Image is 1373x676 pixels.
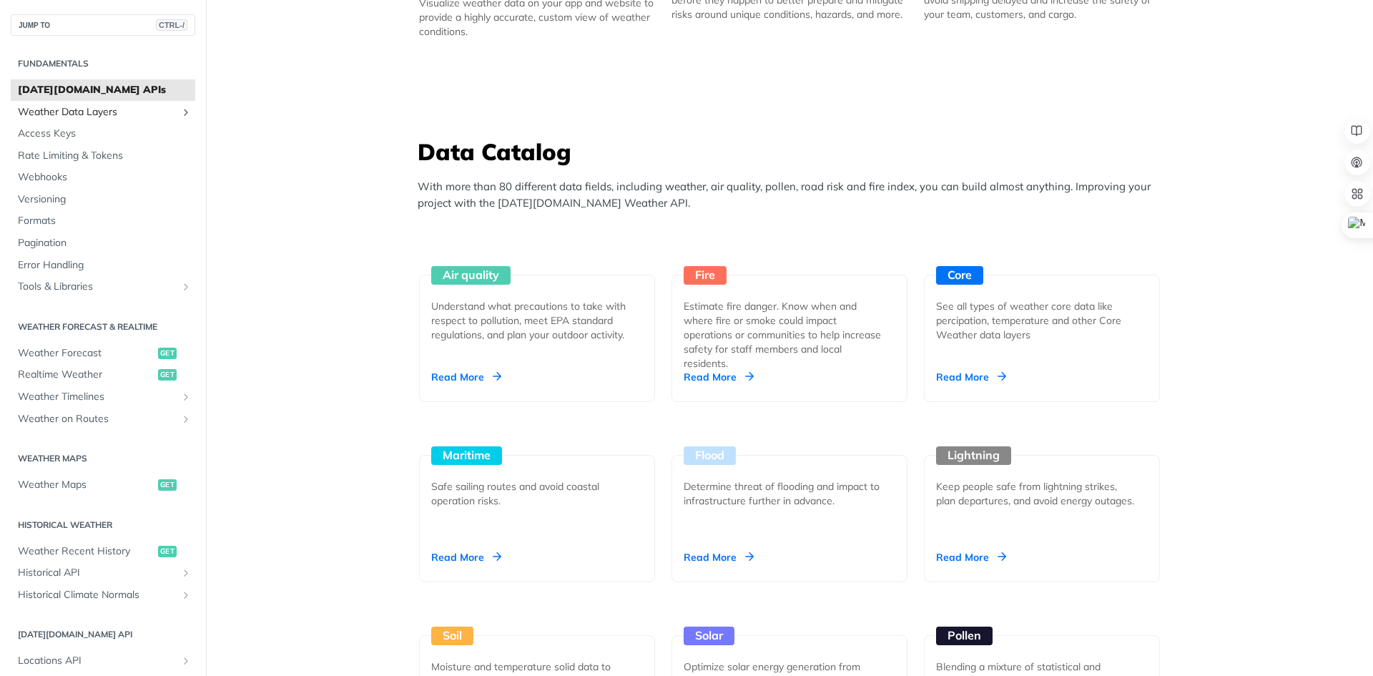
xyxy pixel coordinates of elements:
h2: Historical Weather [11,519,195,532]
a: Weather Data LayersShow subpages for Weather Data Layers [11,102,195,123]
a: Tools & LibrariesShow subpages for Tools & Libraries [11,276,195,298]
button: Show subpages for Weather Data Layers [180,107,192,118]
button: Show subpages for Tools & Libraries [180,281,192,293]
a: Webhooks [11,167,195,188]
a: Error Handling [11,255,195,276]
div: Fire [684,266,727,285]
a: Maritime Safe sailing routes and avoid coastal operation risks. Read More [413,402,661,582]
span: Locations API [18,654,177,668]
a: Versioning [11,189,195,210]
span: Weather Recent History [18,544,154,559]
div: Understand what precautions to take with respect to pollution, meet EPA standard regulations, and... [431,299,631,342]
span: Tools & Libraries [18,280,177,294]
span: Versioning [18,192,192,207]
span: Weather Maps [18,478,154,492]
a: Historical Climate NormalsShow subpages for Historical Climate Normals [11,584,195,606]
a: Weather Recent Historyget [11,541,195,562]
a: Flood Determine threat of flooding and impact to infrastructure further in advance. Read More [666,402,913,582]
span: Pagination [18,236,192,250]
span: Error Handling [18,258,192,273]
a: Formats [11,210,195,232]
span: Weather Data Layers [18,105,177,119]
div: Read More [431,370,501,384]
button: Show subpages for Weather on Routes [180,413,192,425]
div: Flood [684,446,736,465]
a: [DATE][DOMAIN_NAME] APIs [11,79,195,101]
span: Weather Timelines [18,390,177,404]
span: Weather Forecast [18,346,154,361]
div: Estimate fire danger. Know when and where fire or smoke could impact operations or communities to... [684,299,884,371]
h2: Weather Maps [11,452,195,465]
div: Soil [431,627,473,645]
span: [DATE][DOMAIN_NAME] APIs [18,83,192,97]
a: Realtime Weatherget [11,364,195,386]
a: Rate Limiting & Tokens [11,145,195,167]
span: Formats [18,214,192,228]
div: Read More [936,370,1006,384]
a: Weather Mapsget [11,474,195,496]
a: Weather on RoutesShow subpages for Weather on Routes [11,408,195,430]
span: get [158,546,177,557]
div: Determine threat of flooding and impact to infrastructure further in advance. [684,479,884,508]
div: Read More [684,370,754,384]
p: With more than 80 different data fields, including weather, air quality, pollen, road risk and fi... [418,179,1168,211]
span: Rate Limiting & Tokens [18,149,192,163]
span: Realtime Weather [18,368,154,382]
span: Access Keys [18,127,192,141]
span: get [158,479,177,491]
div: Read More [936,550,1006,564]
a: Lightning Keep people safe from lightning strikes, plan departures, and avoid energy outages. Rea... [918,402,1166,582]
a: Air quality Understand what precautions to take with respect to pollution, meet EPA standard regu... [413,222,661,402]
div: Read More [431,550,501,564]
div: Read More [684,550,754,564]
a: Fire Estimate fire danger. Know when and where fire or smoke could impact operations or communiti... [666,222,913,402]
a: Historical APIShow subpages for Historical API [11,562,195,584]
div: Safe sailing routes and avoid coastal operation risks. [431,479,631,508]
span: get [158,369,177,381]
a: Weather TimelinesShow subpages for Weather Timelines [11,386,195,408]
div: Air quality [431,266,511,285]
div: Pollen [936,627,993,645]
button: Show subpages for Historical API [180,567,192,579]
span: CTRL-/ [156,19,187,31]
span: Historical API [18,566,177,580]
button: JUMP TOCTRL-/ [11,14,195,36]
button: Show subpages for Weather Timelines [180,391,192,403]
div: Maritime [431,446,502,465]
span: get [158,348,177,359]
span: Historical Climate Normals [18,588,177,602]
a: Core See all types of weather core data like percipation, temperature and other Core Weather data... [918,222,1166,402]
a: Locations APIShow subpages for Locations API [11,650,195,672]
span: Webhooks [18,170,192,185]
h3: Data Catalog [418,136,1168,167]
div: Keep people safe from lightning strikes, plan departures, and avoid energy outages. [936,479,1136,508]
button: Show subpages for Locations API [180,655,192,667]
a: Access Keys [11,123,195,144]
span: Weather on Routes [18,412,177,426]
div: See all types of weather core data like percipation, temperature and other Core Weather data layers [936,299,1136,342]
a: Weather Forecastget [11,343,195,364]
div: Solar [684,627,734,645]
h2: Fundamentals [11,57,195,70]
button: Show subpages for Historical Climate Normals [180,589,192,601]
h2: Weather Forecast & realtime [11,320,195,333]
h2: [DATE][DOMAIN_NAME] API [11,628,195,641]
a: Pagination [11,232,195,254]
div: Core [936,266,983,285]
div: Lightning [936,446,1011,465]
